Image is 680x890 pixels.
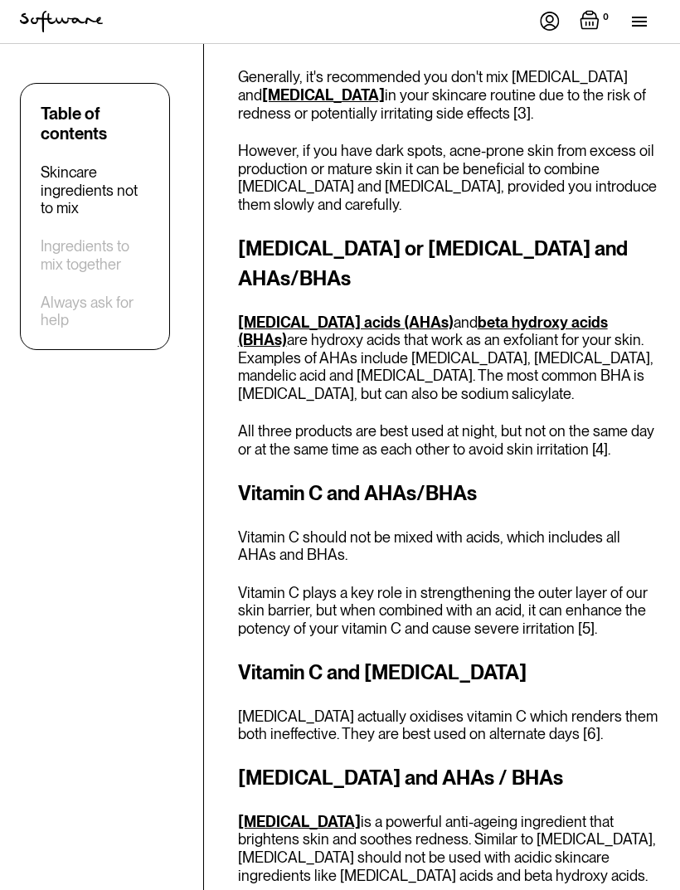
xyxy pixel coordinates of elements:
a: beta hydroxy acids (BHAs) [238,314,608,349]
a: [MEDICAL_DATA] [238,813,361,830]
a: Always ask for help [41,294,149,329]
p: and are hydroxy acids that work as an exfoliant for your skin. Examples of AHAs include [MEDICAL_... [238,314,660,403]
a: [MEDICAL_DATA] acids (AHAs) [238,314,454,331]
p: Vitamin C should not be mixed with acids, which includes all AHAs and BHAs. [238,528,660,564]
p: However, if you have dark spots, acne-prone skin from excess oil production or mature skin it can... [238,142,660,213]
a: Skincare ingredients not to mix [41,163,149,217]
a: home [20,11,103,32]
h3: Vitamin C and AHAs/BHAs [238,479,660,508]
div: 0 [600,10,612,25]
a: [MEDICAL_DATA] [262,86,385,104]
div: Table of contents [41,104,149,143]
p: is a powerful anti-ageing ingredient that brightens skin and soothes redness. Similar to [MEDICAL... [238,813,660,884]
p: [MEDICAL_DATA] actually oxidises vitamin C which renders them both ineffective. They are best use... [238,708,660,743]
h3: Vitamin C and [MEDICAL_DATA] [238,658,660,688]
p: Generally, it's recommended you don't mix [MEDICAL_DATA] and in your skincare routine due to the ... [238,68,660,122]
h3: [MEDICAL_DATA] or [MEDICAL_DATA] and AHAs/BHAs [238,234,660,294]
a: Open empty cart [580,10,612,33]
a: Ingredients to mix together [41,237,149,273]
p: All three products are best used at night, but not on the same day or at the same time as each ot... [238,422,660,458]
h3: [MEDICAL_DATA] and AHAs / BHAs [238,763,660,793]
p: Vitamin C plays a key role in strengthening the outer layer of our skin barrier, but when combine... [238,584,660,638]
img: Software Logo [20,11,103,32]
